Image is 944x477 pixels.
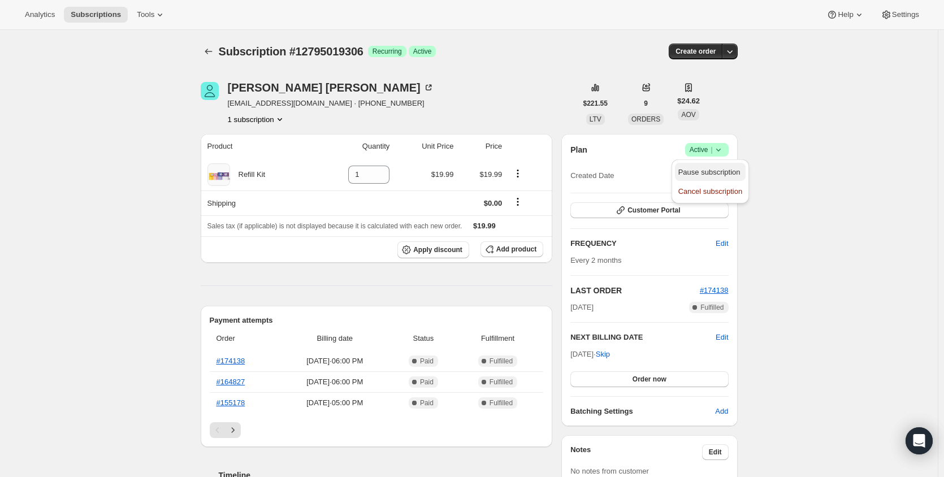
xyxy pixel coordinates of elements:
span: $0.00 [484,199,503,207]
span: Fulfilled [490,357,513,366]
h2: LAST ORDER [570,285,700,296]
span: Subscription #12795019306 [219,45,363,58]
button: Edit [709,235,735,253]
span: Skip [596,349,610,360]
span: [DATE] · [570,350,610,358]
span: Fulfilled [490,398,513,407]
button: Help [820,7,871,23]
span: Sales tax (if applicable) is not displayed because it is calculated with each new order. [207,222,462,230]
span: $19.99 [473,222,496,230]
span: No notes from customer [570,467,649,475]
button: Apply discount [397,241,469,258]
button: 9 [637,96,655,111]
th: Product [201,134,314,159]
a: #174138 [700,286,729,294]
span: Create order [675,47,716,56]
span: $19.99 [431,170,454,179]
span: Paid [420,357,434,366]
h2: NEXT BILLING DATE [570,332,716,343]
span: Fulfilled [490,378,513,387]
button: Customer Portal [570,202,728,218]
button: Add [708,402,735,420]
button: Analytics [18,7,62,23]
h2: Plan [570,144,587,155]
button: Cancel subscription [675,182,746,200]
button: Skip [589,345,617,363]
button: Order now [570,371,728,387]
span: Billing date [282,333,388,344]
span: ORDERS [631,115,660,123]
button: Tools [130,7,172,23]
th: Order [210,326,279,351]
span: Rebecca McGlynn [201,82,219,100]
span: [EMAIL_ADDRESS][DOMAIN_NAME] · [PHONE_NUMBER] [228,98,434,109]
span: [DATE] · 05:00 PM [282,397,388,409]
span: Active [690,144,724,155]
span: [DATE] · 06:00 PM [282,376,388,388]
a: #155178 [216,398,245,407]
a: #174138 [216,357,245,365]
button: Create order [669,44,722,59]
button: Add product [480,241,543,257]
span: Fulfilled [700,303,724,312]
span: Fulfillment [459,333,536,344]
span: Recurring [373,47,402,56]
button: #174138 [700,285,729,296]
h3: Notes [570,444,702,460]
span: | [711,145,712,154]
span: Help [838,10,853,19]
span: $221.55 [583,99,608,108]
span: $19.99 [479,170,502,179]
th: Quantity [313,134,393,159]
th: Price [457,134,506,159]
span: Paid [420,378,434,387]
span: 9 [644,99,648,108]
span: [DATE] [570,302,594,313]
h2: Payment attempts [210,315,544,326]
button: Settings [874,7,926,23]
span: Paid [420,398,434,407]
span: [DATE] · 06:00 PM [282,355,388,367]
span: Edit [709,448,722,457]
button: Pause subscription [675,163,746,181]
span: Pause subscription [678,168,741,176]
span: Settings [892,10,919,19]
span: $24.62 [677,96,700,107]
h6: Batching Settings [570,406,715,417]
span: Tools [137,10,154,19]
button: Product actions [509,167,527,180]
span: Cancel subscription [678,187,742,196]
h2: FREQUENCY [570,238,716,249]
button: Edit [702,444,729,460]
span: Analytics [25,10,55,19]
div: [PERSON_NAME] [PERSON_NAME] [228,82,434,93]
button: Product actions [228,114,285,125]
th: Shipping [201,190,314,215]
span: Add [715,406,728,417]
button: Next [225,422,241,438]
span: Active [413,47,432,56]
span: Add product [496,245,536,254]
button: Subscriptions [64,7,128,23]
span: AOV [681,111,695,119]
span: Subscriptions [71,10,121,19]
th: Unit Price [393,134,457,159]
a: #164827 [216,378,245,386]
button: Edit [716,332,728,343]
span: LTV [590,115,601,123]
span: Every 2 months [570,256,621,264]
span: Edit [716,238,728,249]
span: Created Date [570,170,614,181]
span: Order now [633,375,666,384]
div: Refill Kit [230,169,266,180]
button: $221.55 [577,96,614,111]
button: Shipping actions [509,196,527,208]
span: Apply discount [413,245,462,254]
span: Status [395,333,452,344]
button: Subscriptions [201,44,216,59]
span: Customer Portal [627,206,680,215]
div: Open Intercom Messenger [906,427,933,454]
img: product img [207,163,230,186]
